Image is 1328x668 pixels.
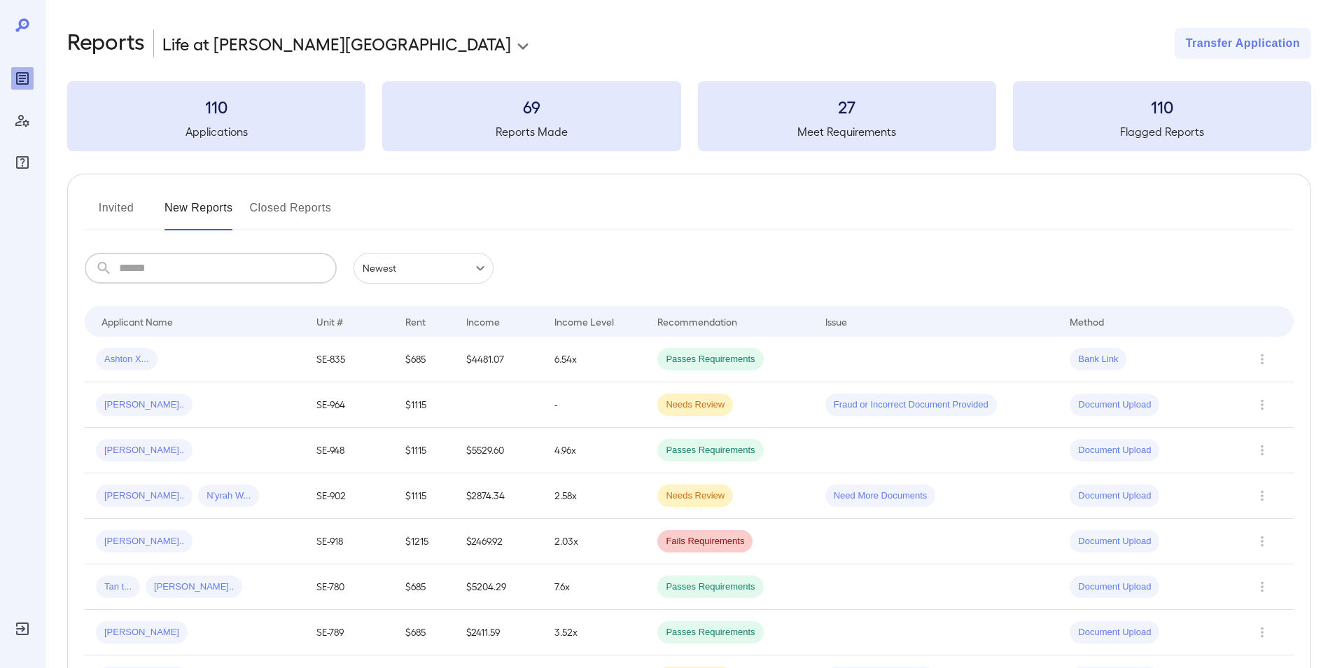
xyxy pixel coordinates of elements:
td: 3.52x [543,610,647,655]
span: Document Upload [1070,398,1159,412]
span: Document Upload [1070,444,1159,457]
span: [PERSON_NAME].. [96,444,193,457]
span: [PERSON_NAME].. [96,489,193,503]
button: Closed Reports [250,197,332,230]
div: Unit # [316,313,343,330]
div: Log Out [11,618,34,640]
span: Document Upload [1070,489,1159,503]
td: $2874.34 [455,473,543,519]
td: $5529.60 [455,428,543,473]
div: Newest [354,253,494,284]
button: Row Actions [1251,576,1273,598]
span: Need More Documents [825,489,936,503]
h5: Meet Requirements [698,123,996,140]
td: - [543,382,647,428]
td: $1215 [394,519,455,564]
button: New Reports [165,197,233,230]
span: Passes Requirements [657,444,763,457]
p: Life at [PERSON_NAME][GEOGRAPHIC_DATA] [162,32,511,55]
button: Transfer Application [1175,28,1311,59]
h5: Flagged Reports [1013,123,1311,140]
td: 4.96x [543,428,647,473]
h3: 69 [382,95,680,118]
span: Passes Requirements [657,353,763,366]
td: $685 [394,337,455,382]
h3: 27 [698,95,996,118]
td: 2.03x [543,519,647,564]
h3: 110 [1013,95,1311,118]
button: Row Actions [1251,394,1273,416]
div: Applicant Name [102,313,173,330]
div: Recommendation [657,313,737,330]
span: Bank Link [1070,353,1126,366]
td: 6.54x [543,337,647,382]
button: Row Actions [1251,485,1273,507]
td: SE-902 [305,473,393,519]
span: Document Upload [1070,626,1159,639]
td: SE-789 [305,610,393,655]
td: $1115 [394,428,455,473]
td: $1115 [394,382,455,428]
td: 7.6x [543,564,647,610]
span: [PERSON_NAME].. [146,580,242,594]
span: Needs Review [657,398,733,412]
span: Fails Requirements [657,535,753,548]
span: Document Upload [1070,535,1159,548]
td: $4481.07 [455,337,543,382]
span: Needs Review [657,489,733,503]
h5: Applications [67,123,365,140]
h3: 110 [67,95,365,118]
td: $2469.92 [455,519,543,564]
div: Income [466,313,500,330]
div: Reports [11,67,34,90]
div: Manage Users [11,109,34,132]
td: $685 [394,610,455,655]
button: Row Actions [1251,439,1273,461]
span: Ashton X... [96,353,158,366]
span: Fraud or Incorrect Document Provided [825,398,997,412]
div: Income Level [554,313,614,330]
td: SE-780 [305,564,393,610]
div: FAQ [11,151,34,174]
button: Row Actions [1251,621,1273,643]
h5: Reports Made [382,123,680,140]
span: [PERSON_NAME] [96,626,188,639]
td: $685 [394,564,455,610]
h2: Reports [67,28,145,59]
button: Row Actions [1251,348,1273,370]
span: [PERSON_NAME].. [96,398,193,412]
span: Passes Requirements [657,626,763,639]
span: [PERSON_NAME].. [96,535,193,548]
td: SE-948 [305,428,393,473]
div: Method [1070,313,1104,330]
td: $1115 [394,473,455,519]
span: N'yrah W... [198,489,259,503]
div: Rent [405,313,428,330]
span: Tan t... [96,580,140,594]
div: Issue [825,313,848,330]
span: Document Upload [1070,580,1159,594]
td: $2411.59 [455,610,543,655]
td: $5204.29 [455,564,543,610]
td: SE-918 [305,519,393,564]
td: 2.58x [543,473,647,519]
td: SE-964 [305,382,393,428]
span: Passes Requirements [657,580,763,594]
button: Row Actions [1251,530,1273,552]
button: Invited [85,197,148,230]
td: SE-835 [305,337,393,382]
summary: 110Applications69Reports Made27Meet Requirements110Flagged Reports [67,81,1311,151]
